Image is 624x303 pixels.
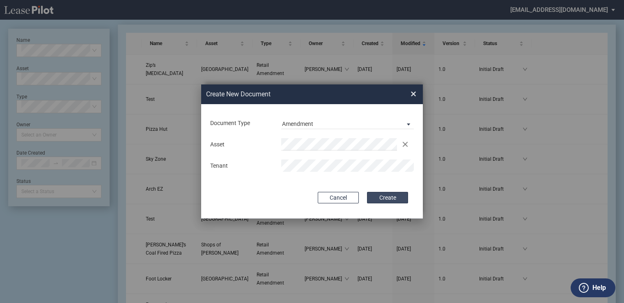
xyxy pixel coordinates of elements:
div: Asset [205,141,276,149]
div: Document Type [205,119,276,128]
div: Tenant [205,162,276,170]
span: × [411,87,416,100]
button: Create [367,192,408,203]
button: Cancel [318,192,359,203]
div: Amendment [282,121,313,127]
h2: Create New Document [206,90,381,99]
label: Help [592,282,606,293]
md-select: Document Type: Amendment [281,117,414,129]
md-dialog: Create New ... [201,84,423,219]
